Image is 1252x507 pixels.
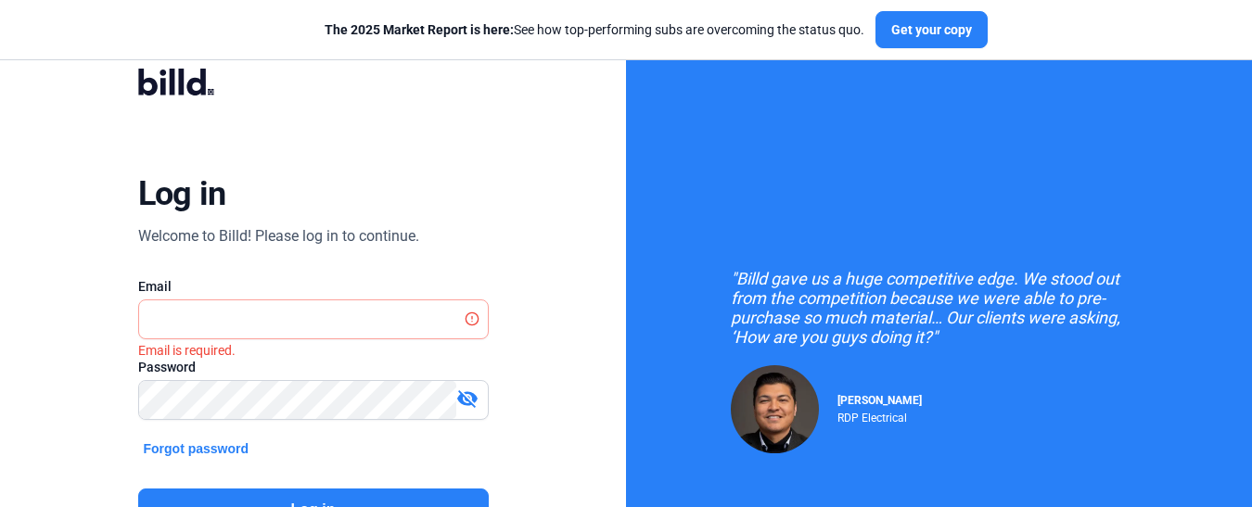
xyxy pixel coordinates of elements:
[138,173,226,214] div: Log in
[325,22,514,37] span: The 2025 Market Report is here:
[138,438,255,459] button: Forgot password
[875,11,988,48] button: Get your copy
[138,343,236,358] i: Email is required.
[138,277,489,296] div: Email
[731,365,819,453] img: Raul Pacheco
[138,358,489,376] div: Password
[731,269,1148,347] div: "Billd gave us a huge competitive edge. We stood out from the competition because we were able to...
[837,394,922,407] span: [PERSON_NAME]
[325,20,864,39] div: See how top-performing subs are overcoming the status quo.
[138,225,419,247] div: Welcome to Billd! Please log in to continue.
[837,407,922,425] div: RDP Electrical
[456,387,479,410] mat-icon: visibility_off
